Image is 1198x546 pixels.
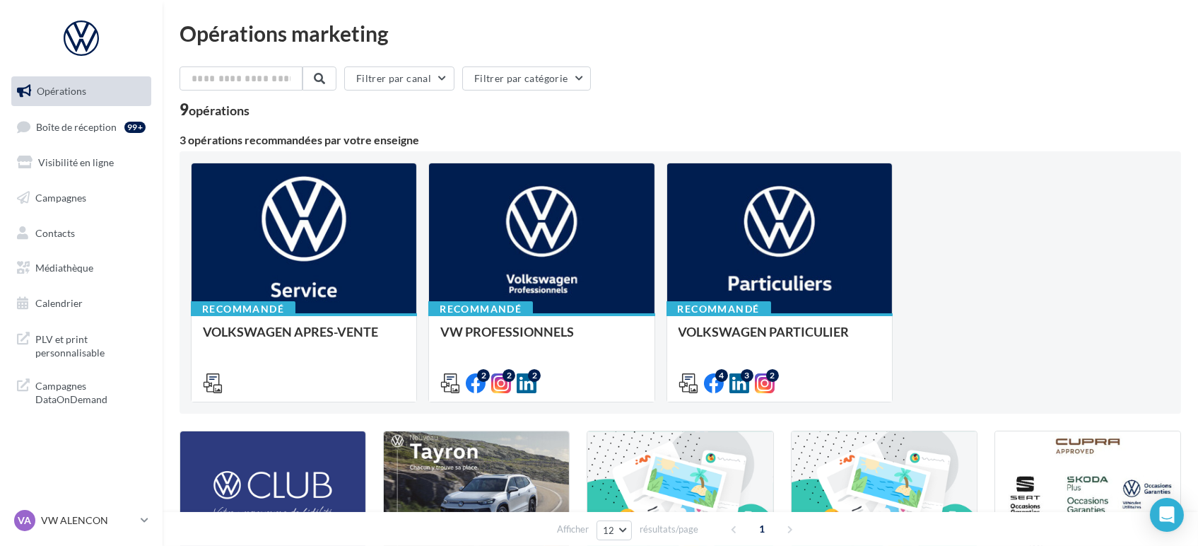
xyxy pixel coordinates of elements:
div: Recommandé [191,301,295,317]
p: VW ALENCON [41,513,135,528]
a: Boîte de réception99+ [8,112,154,142]
span: VOLKSWAGEN APRES-VENTE [203,324,378,339]
a: Calendrier [8,289,154,318]
div: 2 [503,369,515,382]
a: PLV et print personnalisable [8,324,154,366]
div: 9 [180,102,249,117]
span: résultats/page [640,523,698,536]
span: 1 [751,518,773,540]
a: Médiathèque [8,253,154,283]
button: 12 [597,521,633,540]
div: 3 opérations recommandées par votre enseigne [180,134,1181,146]
a: VA VW ALENCON [11,507,151,534]
div: Recommandé [666,301,771,317]
div: 99+ [124,122,146,133]
span: Campagnes DataOnDemand [35,376,146,407]
span: Opérations [37,85,86,97]
div: 3 [741,369,753,382]
a: Campagnes [8,183,154,213]
div: Recommandé [428,301,533,317]
span: Contacts [35,226,75,238]
span: Boîte de réception [36,120,117,132]
a: Campagnes DataOnDemand [8,371,154,412]
a: Visibilité en ligne [8,148,154,178]
a: Opérations [8,76,154,106]
div: 2 [528,369,541,382]
div: opérations [189,104,249,117]
span: Visibilité en ligne [38,156,114,168]
div: Open Intercom Messenger [1150,498,1184,532]
a: Contacts [8,219,154,248]
span: PLV et print personnalisable [35,330,146,360]
span: Afficher [557,523,589,536]
button: Filtrer par catégorie [462,66,591,91]
span: VA [18,513,32,528]
span: Campagnes [35,192,86,204]
div: Opérations marketing [180,23,1181,44]
span: VOLKSWAGEN PARTICULIER [679,324,850,339]
div: 2 [766,369,779,382]
span: VW PROFESSIONNELS [440,324,574,339]
span: Médiathèque [35,262,93,274]
span: Calendrier [35,297,83,309]
div: 2 [477,369,490,382]
span: 12 [603,525,615,536]
button: Filtrer par canal [344,66,454,91]
div: 4 [715,369,728,382]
